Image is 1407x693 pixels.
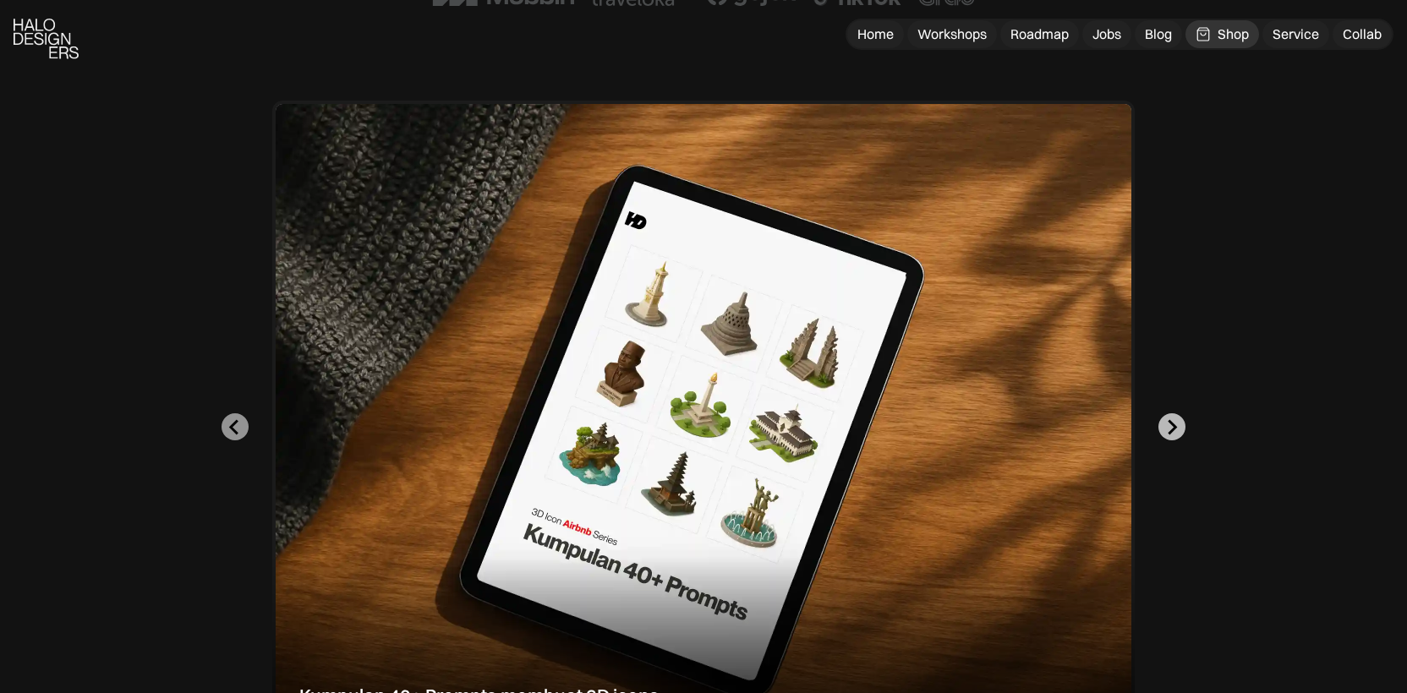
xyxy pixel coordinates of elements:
div: Jobs [1092,25,1121,43]
a: Roadmap [1000,20,1079,48]
a: Shop [1185,20,1259,48]
div: Collab [1343,25,1382,43]
div: Home [857,25,894,43]
div: Service [1273,25,1319,43]
button: Previous slide [222,413,249,440]
div: Shop [1218,25,1249,43]
div: Blog [1145,25,1172,43]
a: Home [847,20,904,48]
div: Roadmap [1010,25,1069,43]
a: Blog [1135,20,1182,48]
a: Service [1262,20,1329,48]
a: Workshops [907,20,997,48]
div: Workshops [917,25,987,43]
button: Go to first slide [1158,413,1185,440]
a: Collab [1333,20,1392,48]
a: Jobs [1082,20,1131,48]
